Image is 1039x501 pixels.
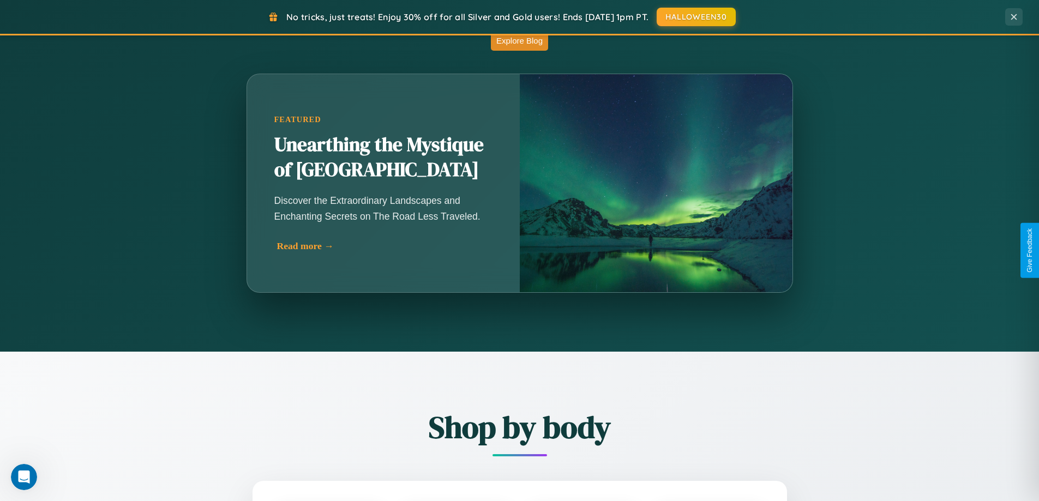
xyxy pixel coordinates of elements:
[193,406,847,448] h2: Shop by body
[277,240,495,252] div: Read more →
[1026,228,1034,273] div: Give Feedback
[274,193,493,224] p: Discover the Extraordinary Landscapes and Enchanting Secrets on The Road Less Traveled.
[491,31,548,51] button: Explore Blog
[286,11,648,22] span: No tricks, just treats! Enjoy 30% off for all Silver and Gold users! Ends [DATE] 1pm PT.
[274,132,493,183] h2: Unearthing the Mystique of [GEOGRAPHIC_DATA]
[11,464,37,490] iframe: Intercom live chat
[657,8,736,26] button: HALLOWEEN30
[274,115,493,124] div: Featured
